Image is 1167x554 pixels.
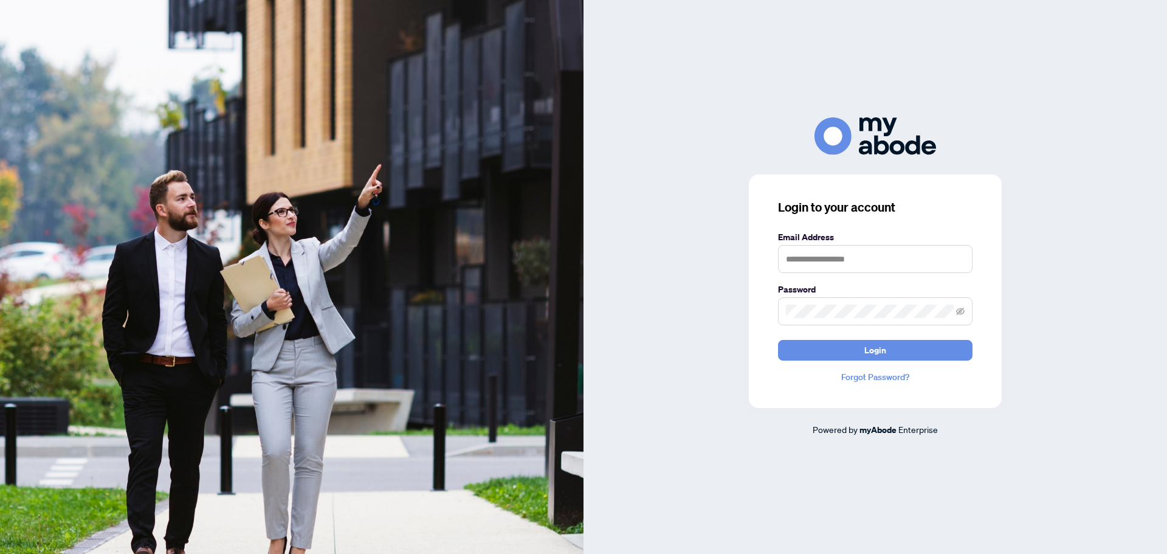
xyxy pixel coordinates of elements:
[814,117,936,154] img: ma-logo
[864,341,886,360] span: Login
[778,340,972,361] button: Login
[813,424,858,435] span: Powered by
[778,230,972,244] label: Email Address
[859,423,897,437] a: myAbode
[778,370,972,384] a: Forgot Password?
[778,283,972,296] label: Password
[778,199,972,216] h3: Login to your account
[956,307,965,316] span: eye-invisible
[898,424,938,435] span: Enterprise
